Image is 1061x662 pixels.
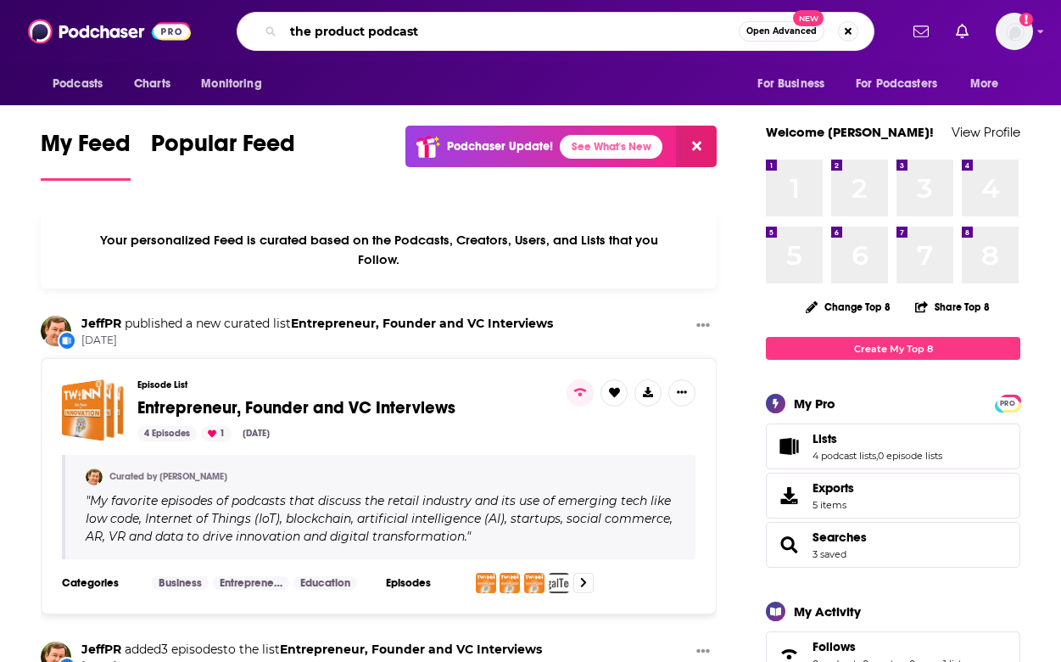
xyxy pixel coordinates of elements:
[293,576,357,590] a: Education
[137,379,553,390] h3: Episode List
[997,396,1018,409] a: PRO
[757,72,824,96] span: For Business
[813,480,854,496] span: Exports
[386,576,462,590] h3: Episodes
[62,379,124,441] a: Entrepreneur, Founder and VC Interviews
[970,72,999,96] span: More
[476,573,496,593] img: A Conversation with Jonathan Abrams, Entrepreneur, Investor, Mentor and VC
[189,68,283,100] button: open menu
[813,639,962,654] a: Follows
[41,129,131,181] a: My Feed
[766,337,1020,360] a: Create My Top 8
[109,471,227,482] a: Curated by [PERSON_NAME]
[1019,13,1033,26] svg: Add a profile image
[86,468,103,485] img: JeffPR
[41,211,717,289] div: Your personalized Feed is curated based on the Podcasts, Creators, Users, and Lists that you Follow.
[549,573,569,593] img: Michael Tam of Craft Ventures Discusses LegalTech Fundraising - LegalTechLIVE - Episode 112
[949,17,975,46] a: Show notifications dropdown
[500,573,520,593] img: Guy Yehiav: How to Grow a Startup
[62,576,138,590] h3: Categories
[524,573,544,593] img: The 5 Forces of Innovation in Retail
[151,129,295,181] a: Popular Feed
[81,316,121,331] a: JeffPR
[53,72,103,96] span: Podcasts
[86,493,673,544] span: My favorite episodes of podcasts that discuss the retail industry and its use of emerging tech li...
[772,435,806,458] a: Lists
[137,426,197,441] div: 4 Episodes
[813,431,942,446] a: Lists
[690,316,717,337] button: Show More Button
[958,68,1020,100] button: open menu
[813,499,854,511] span: 5 items
[81,642,121,657] a: JeffPR
[134,72,170,96] span: Charts
[560,135,662,159] a: See What's New
[81,642,542,658] h3: to the list
[793,10,824,26] span: New
[137,397,455,418] span: Entrepreneur, Founder and VC Interviews
[125,642,223,657] span: added 3 episodes
[280,642,542,657] a: Entrepreneur, Founder and VC Interviews
[745,68,846,100] button: open menu
[766,473,1020,519] a: Exports
[447,139,553,154] p: Podchaser Update!
[878,450,942,462] a: 0 episode lists
[845,68,962,100] button: open menu
[996,13,1033,50] span: Logged in as cmand-c
[952,124,1020,140] a: View Profile
[201,72,261,96] span: Monitoring
[283,18,739,45] input: Search podcasts, credits, & more...
[123,68,181,100] a: Charts
[41,68,125,100] button: open menu
[81,316,553,332] h3: published a new curated list
[907,17,935,46] a: Show notifications dropdown
[137,399,455,418] a: Entrepreneur, Founder and VC Interviews
[813,431,837,446] span: Lists
[876,450,878,462] span: ,
[766,124,934,140] a: Welcome [PERSON_NAME]!
[813,450,876,462] a: 4 podcast lists
[291,316,553,331] a: Entrepreneur, Founder and VC Interviews
[766,522,1020,568] span: Searches
[746,27,817,36] span: Open Advanced
[794,603,861,620] div: My Activity
[766,424,1020,469] span: Lists
[794,396,835,412] div: My Pro
[201,426,232,441] div: 1
[813,639,856,654] span: Follows
[813,548,846,560] a: 3 saved
[58,331,76,350] div: New List
[914,290,991,323] button: Share Top 8
[772,533,806,557] a: Searches
[81,334,553,348] span: [DATE]
[856,72,937,96] span: For Podcasters
[86,493,673,544] span: " "
[739,21,824,42] button: Open AdvancedNew
[152,576,209,590] a: Business
[213,576,289,590] a: Entrepreneur
[41,129,131,168] span: My Feed
[236,426,276,441] div: [DATE]
[668,379,695,407] button: Show More Button
[997,397,1018,410] span: PRO
[996,13,1033,50] button: Show profile menu
[813,530,867,545] a: Searches
[996,13,1033,50] img: User Profile
[41,316,71,346] img: JeffPR
[151,129,295,168] span: Popular Feed
[28,15,191,48] img: Podchaser - Follow, Share and Rate Podcasts
[634,379,662,407] button: Show More Button
[772,484,806,508] span: Exports
[237,12,874,51] div: Search podcasts, credits, & more...
[796,296,901,317] button: Change Top 8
